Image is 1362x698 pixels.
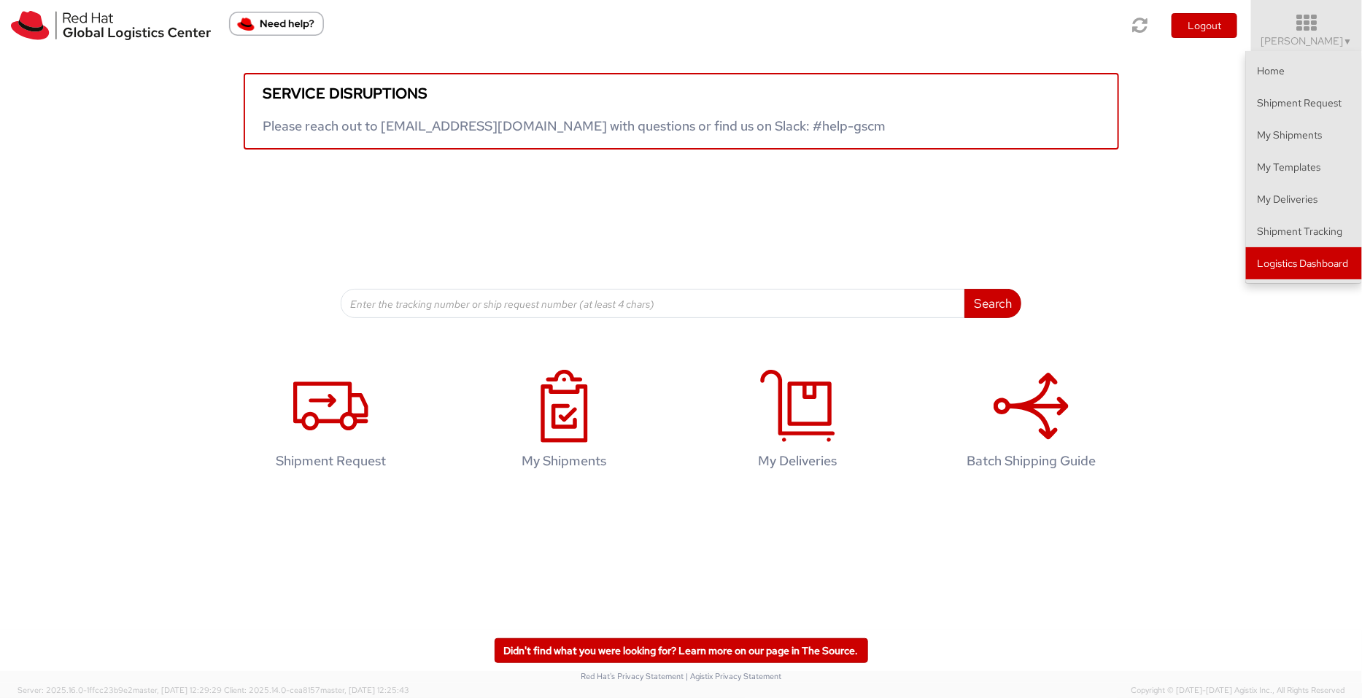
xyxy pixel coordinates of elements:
[686,671,781,681] a: | Agistix Privacy Statement
[229,12,324,36] button: Need help?
[237,454,425,468] h4: Shipment Request
[1246,55,1362,87] a: Home
[964,289,1021,318] button: Search
[224,685,409,695] span: Client: 2025.14.0-cea8157
[1246,183,1362,215] a: My Deliveries
[1246,119,1362,151] a: My Shipments
[133,685,222,695] span: master, [DATE] 12:29:29
[455,354,674,491] a: My Shipments
[581,671,684,681] a: Red Hat's Privacy Statement
[1131,685,1344,697] span: Copyright © [DATE]-[DATE] Agistix Inc., All Rights Reserved
[689,354,908,491] a: My Deliveries
[937,454,1126,468] h4: Batch Shipping Guide
[222,354,441,491] a: Shipment Request
[263,117,886,134] span: Please reach out to [EMAIL_ADDRESS][DOMAIN_NAME] with questions or find us on Slack: #help-gscm
[471,454,659,468] h4: My Shipments
[1246,87,1362,119] a: Shipment Request
[1246,215,1362,247] a: Shipment Tracking
[1261,34,1353,47] span: [PERSON_NAME]
[922,354,1141,491] a: Batch Shipping Guide
[1344,36,1353,47] span: ▼
[1246,247,1362,279] a: Logistics Dashboard
[320,685,409,695] span: master, [DATE] 12:25:43
[18,685,222,695] span: Server: 2025.16.0-1ffcc23b9e2
[244,73,1119,150] a: Service disruptions Please reach out to [EMAIL_ADDRESS][DOMAIN_NAME] with questions or find us on...
[1172,13,1237,38] button: Logout
[263,85,1099,101] h5: Service disruptions
[1246,151,1362,183] a: My Templates
[341,289,966,318] input: Enter the tracking number or ship request number (at least 4 chars)
[495,638,868,663] a: Didn't find what you were looking for? Learn more on our page in The Source.
[704,454,892,468] h4: My Deliveries
[11,11,211,40] img: rh-logistics-00dfa346123c4ec078e1.svg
